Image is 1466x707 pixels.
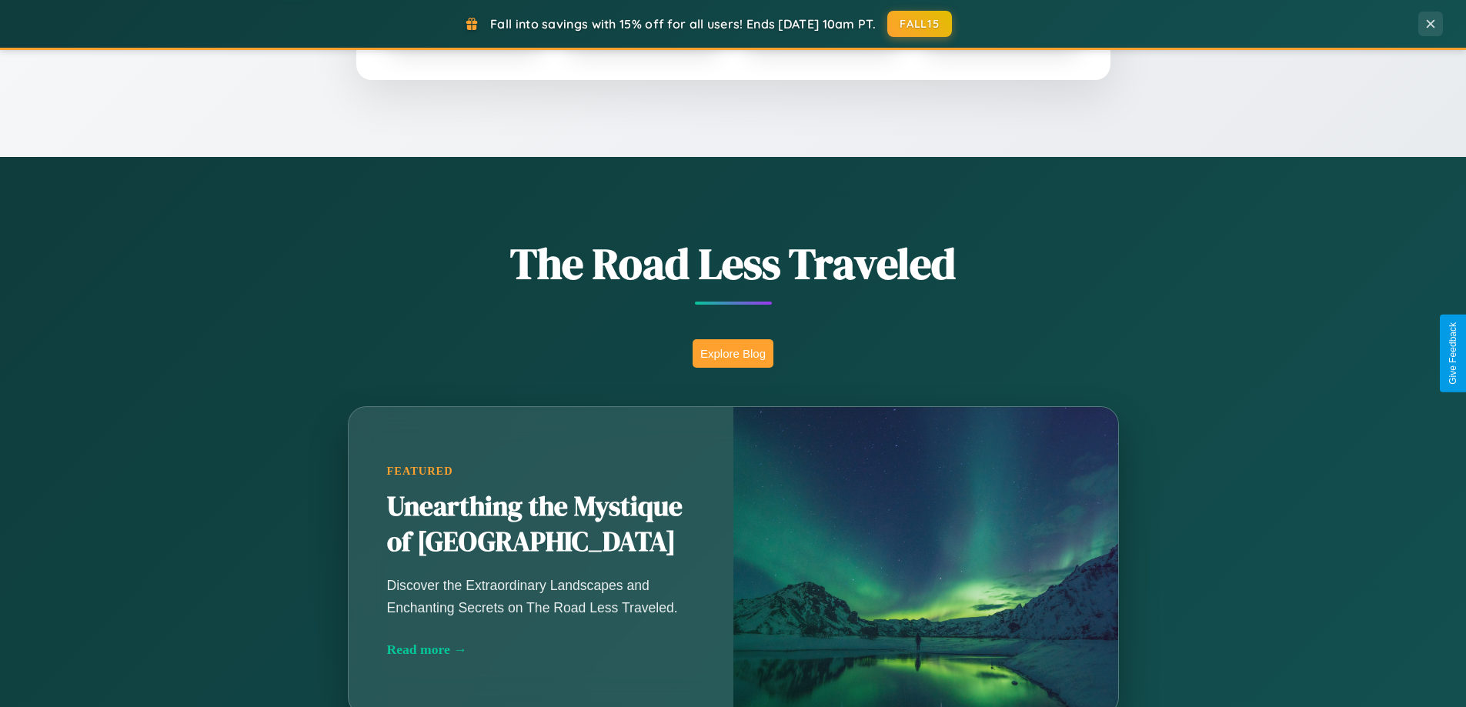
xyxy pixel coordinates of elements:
p: Discover the Extraordinary Landscapes and Enchanting Secrets on The Road Less Traveled. [387,575,695,618]
div: Featured [387,465,695,478]
button: FALL15 [887,11,952,37]
button: Explore Blog [693,339,773,368]
div: Give Feedback [1448,322,1458,385]
h1: The Road Less Traveled [272,234,1195,293]
span: Fall into savings with 15% off for all users! Ends [DATE] 10am PT. [490,16,876,32]
div: Read more → [387,642,695,658]
h2: Unearthing the Mystique of [GEOGRAPHIC_DATA] [387,489,695,560]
